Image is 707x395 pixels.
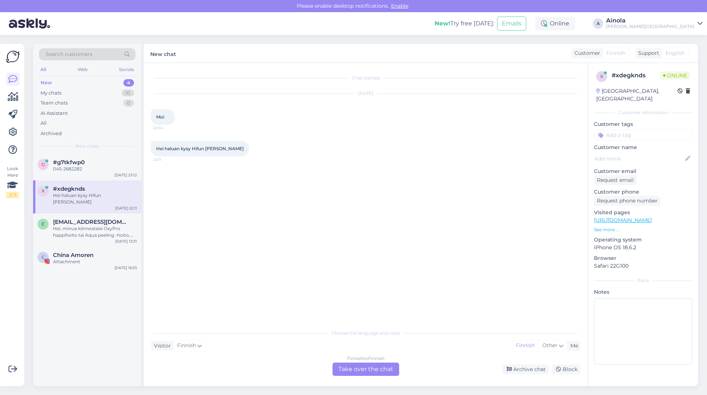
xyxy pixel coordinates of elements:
[117,65,136,74] div: Socials
[665,49,685,57] span: English
[594,254,692,262] p: Browser
[150,48,176,58] label: New chat
[46,50,92,58] span: Search customers
[41,99,68,107] div: Team chats
[512,340,538,351] div: Finnish
[53,166,137,172] div: 045-2682282
[6,192,19,198] div: 2 / 3
[42,188,45,194] span: x
[542,342,557,349] span: Other
[41,130,62,137] div: Archived
[42,254,45,260] span: C
[151,90,580,97] div: [DATE]
[76,65,89,74] div: Web
[594,144,692,151] p: Customer name
[177,342,196,350] span: Finnish
[594,244,692,251] p: iPhone OS 18.6.2
[594,167,692,175] p: Customer email
[606,18,694,24] div: Ainola
[435,20,450,27] b: New!
[660,71,690,80] span: Online
[594,288,692,296] p: Notes
[571,49,600,57] div: Customer
[594,226,692,233] p: See more ...
[389,3,411,9] span: Enable
[594,130,692,141] input: Add a tag
[497,17,526,31] button: Emails
[6,165,19,198] div: Look Here
[151,342,171,350] div: Visitor
[123,99,134,107] div: 0
[53,192,137,205] div: Hei haluan kysy Hifun [PERSON_NAME]
[151,330,580,336] div: Choose the language and reply
[594,236,692,244] p: Operating system
[41,89,61,97] div: My chats
[53,258,137,265] div: Attachment
[606,18,703,29] a: Ainola[PERSON_NAME][GEOGRAPHIC_DATA]
[594,188,692,196] p: Customer phone
[53,186,85,192] span: #xdegknds
[41,120,47,127] div: All
[122,89,134,97] div: 10
[594,109,692,116] div: Customer information
[153,157,181,162] span: 22:11
[39,65,48,74] div: All
[593,18,603,29] div: A
[552,364,580,374] div: Block
[115,239,137,244] div: [DATE] 13:31
[115,172,137,178] div: [DATE] 23:12
[75,143,99,149] span: New chats
[594,196,661,206] div: Request phone number
[333,363,399,376] div: Take over the chat
[347,355,384,362] div: Finnish to Finnish
[53,219,130,225] span: emmabrandstaka@gmail.com
[594,277,692,284] div: Extra
[594,120,692,128] p: Customer tags
[53,225,137,239] div: Hei, minua kiinnostaisi OxyPro happihoito tai Aqua peeling -hoito, ovatko ne akneiholle sopivia /...
[42,221,45,227] span: e
[594,217,652,223] a: [URL][DOMAIN_NAME]
[596,87,678,103] div: [GEOGRAPHIC_DATA], [GEOGRAPHIC_DATA]
[594,262,692,270] p: Safari 22G100
[123,79,134,87] div: 4
[151,75,580,81] div: Chat started
[115,265,137,271] div: [DATE] 16:53
[606,24,694,29] div: [PERSON_NAME][GEOGRAPHIC_DATA]
[502,364,549,374] div: Archive chat
[594,209,692,216] p: Visited pages
[41,79,52,87] div: New
[600,74,603,79] span: x
[606,49,625,57] span: Finnish
[535,17,575,30] div: Online
[6,50,20,64] img: Askly Logo
[594,155,684,163] input: Add name
[42,162,45,167] span: g
[153,125,181,131] span: 22:04
[435,19,494,28] div: Try free [DATE]:
[115,205,137,211] div: [DATE] 22:11
[53,159,85,166] span: #g7tkfwp0
[41,110,68,117] div: AI Assistant
[53,252,94,258] span: China Amoren
[156,114,164,120] span: Moi
[635,49,659,57] div: Support
[567,342,578,350] div: Me
[594,175,637,185] div: Request email
[156,146,244,151] span: Hei haluan kysy Hifun [PERSON_NAME]
[612,71,660,80] div: # xdegknds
